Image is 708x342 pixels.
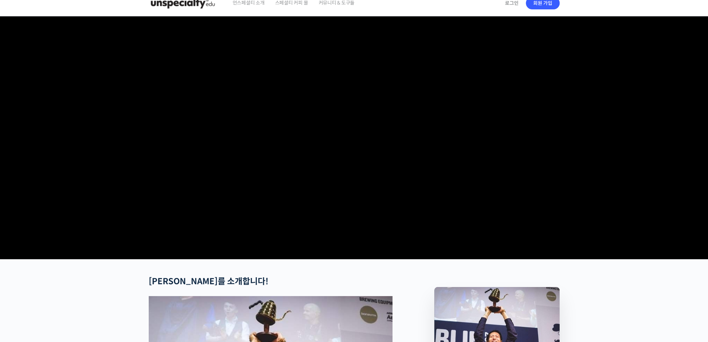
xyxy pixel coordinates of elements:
[108,231,116,237] span: 설정
[64,231,72,237] span: 대화
[22,231,26,237] span: 홈
[2,221,46,238] a: 홈
[90,221,134,238] a: 설정
[46,221,90,238] a: 대화
[149,277,397,287] h2: [PERSON_NAME]를 소개합니다!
